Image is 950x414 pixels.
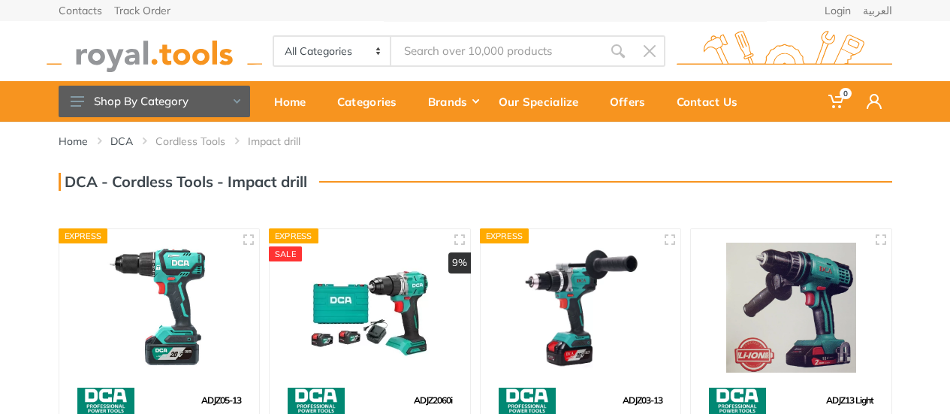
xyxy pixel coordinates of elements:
[488,86,599,117] div: Our Specialize
[283,243,457,373] img: Royal Tools - Brushless Hammer Drill 13mm 20V
[499,388,556,414] img: 58.webp
[327,86,418,117] div: Categories
[494,243,668,373] img: Royal Tools - Brushless Hammer Drill 13mm 20V
[274,37,392,65] select: Category
[826,394,873,406] span: ADJZ13 Light
[840,88,852,99] span: 0
[59,228,108,243] div: Express
[863,5,892,16] a: العربية
[110,134,133,149] a: DCA
[599,81,666,122] a: Offers
[414,394,452,406] span: ADJZ2060i
[248,134,323,149] li: Impact drill
[114,5,170,16] a: Track Order
[623,394,662,406] span: ADJZ03-13
[288,388,345,414] img: 58.webp
[818,81,856,122] a: 0
[201,394,241,406] span: ADJZ05-13
[59,86,250,117] button: Shop By Category
[264,81,327,122] a: Home
[47,31,262,72] img: royal.tools Logo
[59,5,102,16] a: Contacts
[59,134,88,149] a: Home
[327,81,418,122] a: Categories
[59,173,307,191] h3: DCA - Cordless Tools - Impact drill
[155,134,225,149] a: Cordless Tools
[73,243,246,373] img: Royal Tools - 20v Brushless Driver/ Hammer Drill 2.0ah
[825,5,851,16] a: Login
[488,81,599,122] a: Our Specialize
[59,134,892,149] nav: breadcrumb
[269,246,302,261] div: SALE
[448,252,471,273] div: 9%
[666,86,758,117] div: Contact Us
[264,86,327,117] div: Home
[480,228,529,243] div: Express
[677,31,892,72] img: royal.tools Logo
[77,388,134,414] img: 58.webp
[391,35,602,67] input: Site search
[269,228,318,243] div: Express
[666,81,758,122] a: Contact Us
[704,243,878,373] img: Royal Tools - Cordless Driver Drill 18V 2.0Ah
[599,86,666,117] div: Offers
[709,388,766,414] img: 58.webp
[418,86,488,117] div: Brands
